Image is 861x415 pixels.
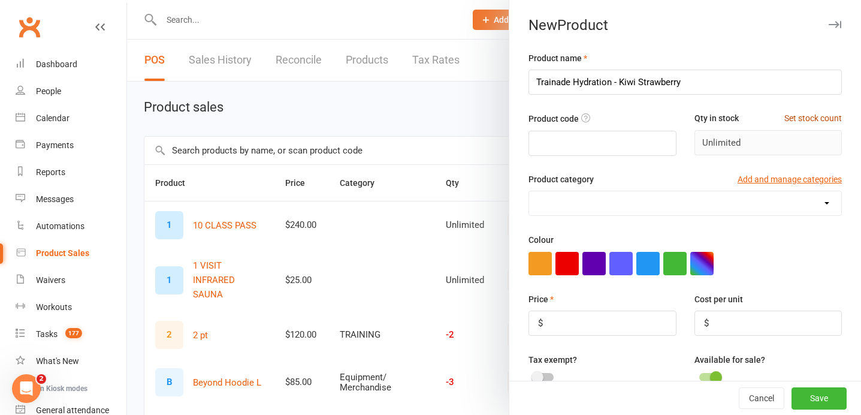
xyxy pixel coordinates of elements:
[528,173,594,186] label: Product category
[16,321,126,348] a: Tasks 177
[16,159,126,186] a: Reports
[16,213,126,240] a: Automations
[36,248,89,258] div: Product Sales
[14,12,44,42] a: Clubworx
[36,113,70,123] div: Calendar
[36,140,74,150] div: Payments
[65,328,82,338] span: 177
[784,112,842,125] button: Set stock count
[16,78,126,105] a: People
[36,356,79,366] div: What's New
[36,167,65,177] div: Reports
[16,132,126,159] a: Payments
[12,374,41,403] iframe: Intercom live chat
[36,329,58,339] div: Tasks
[36,275,65,285] div: Waivers
[16,267,126,294] a: Waivers
[36,194,74,204] div: Messages
[694,353,765,366] label: Available for sale?
[739,387,784,409] button: Cancel
[37,374,46,384] span: 2
[16,186,126,213] a: Messages
[16,51,126,78] a: Dashboard
[704,316,709,330] div: $
[36,59,77,69] div: Dashboard
[528,353,577,366] label: Tax exempt?
[16,240,126,267] a: Product Sales
[528,293,554,306] label: Price
[36,302,72,312] div: Workouts
[738,173,842,186] button: Add and manage categories
[36,86,61,96] div: People
[694,293,743,306] label: Cost per unit
[16,294,126,321] a: Workouts
[791,387,847,409] button: Save
[528,233,554,246] label: Colour
[538,316,543,330] div: $
[36,405,109,415] div: General attendance
[16,348,126,375] a: What's New
[36,221,84,231] div: Automations
[528,52,587,65] label: Product name
[509,17,861,34] div: New Product
[528,112,579,125] label: Product code
[16,105,126,132] a: Calendar
[694,112,739,125] label: Qty in stock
